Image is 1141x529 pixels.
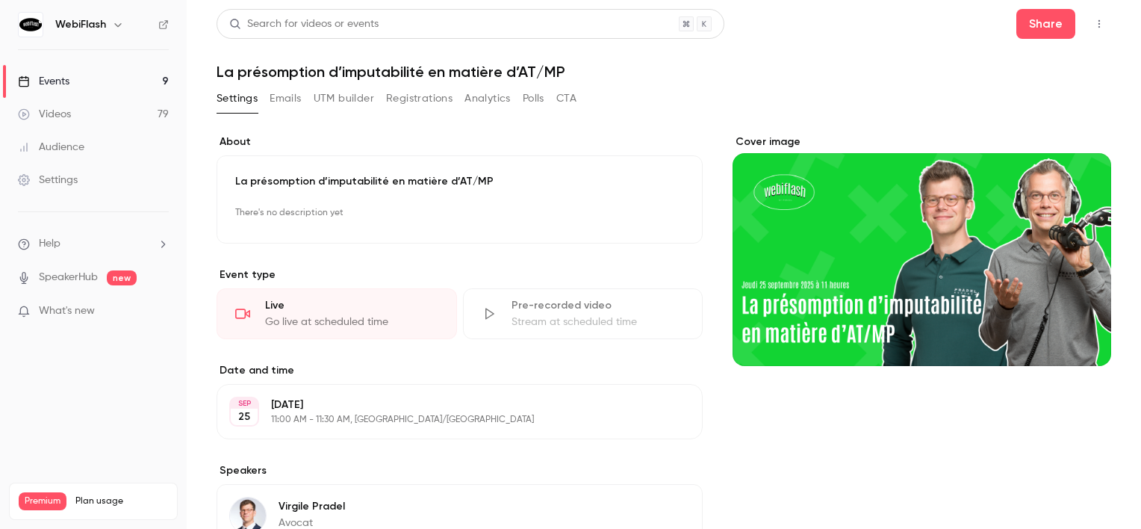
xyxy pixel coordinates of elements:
button: Settings [217,87,258,111]
span: Help [39,236,60,252]
label: Speakers [217,463,703,478]
div: Events [18,74,69,89]
div: SEP [231,398,258,409]
div: Settings [18,173,78,188]
div: Live [265,298,438,313]
button: CTA [556,87,576,111]
iframe: Noticeable Trigger [151,305,169,318]
button: Polls [523,87,544,111]
p: Event type [217,267,703,282]
button: Analytics [464,87,511,111]
p: 25 [238,409,250,424]
span: What's new [39,303,95,319]
span: Premium [19,492,66,510]
button: Share [1016,9,1075,39]
p: Virgile Pradel [279,499,345,514]
img: WebiFlash [19,13,43,37]
div: Audience [18,140,84,155]
p: 11:00 AM - 11:30 AM, [GEOGRAPHIC_DATA]/[GEOGRAPHIC_DATA] [271,414,624,426]
p: La présomption d’imputabilité en matière d’AT/MP [235,174,684,189]
label: Cover image [733,134,1111,149]
p: [DATE] [271,397,624,412]
div: LiveGo live at scheduled time [217,288,457,339]
div: Pre-recorded videoStream at scheduled time [463,288,703,339]
label: About [217,134,703,149]
li: help-dropdown-opener [18,236,169,252]
section: Cover image [733,134,1111,366]
div: Go live at scheduled time [265,315,438,330]
h1: La présomption d’imputabilité en matière d’AT/MP [217,63,1111,81]
div: Stream at scheduled time [512,315,685,330]
span: new [107,270,137,285]
div: Videos [18,107,71,122]
p: There's no description yet [235,201,684,225]
span: Plan usage [75,495,168,507]
a: SpeakerHub [39,270,98,285]
h6: WebiFlash [55,17,106,32]
div: Pre-recorded video [512,298,685,313]
label: Date and time [217,363,703,378]
button: Registrations [386,87,453,111]
button: UTM builder [314,87,374,111]
button: Emails [270,87,301,111]
div: Search for videos or events [229,16,379,32]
